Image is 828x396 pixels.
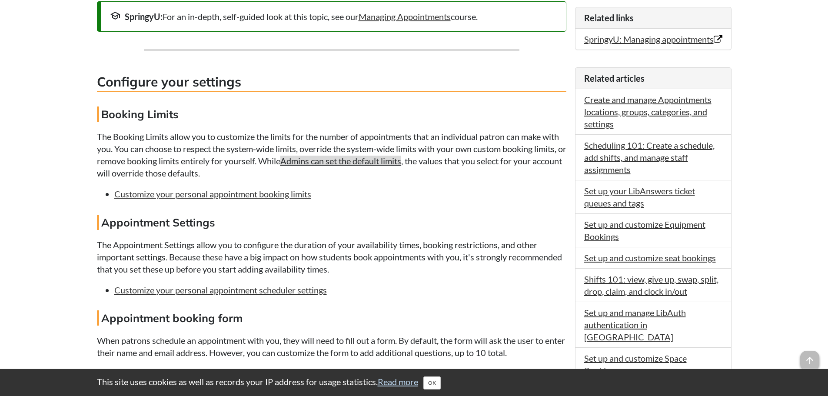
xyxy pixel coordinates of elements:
h3: Configure your settings [97,73,566,92]
a: Customize your personal appointment scheduler settings [114,285,327,295]
span: Related articles [584,73,645,83]
a: Create and manage Appointments locations, groups, categories, and settings [584,94,712,129]
span: Related links [584,13,634,23]
h4: Appointment Settings [97,215,566,230]
strong: SpringyU: [125,11,163,22]
a: Admins can set the default limits [280,156,401,166]
a: Managing Appointments [359,11,451,22]
a: Set up and manage LibAuth authentication in [GEOGRAPHIC_DATA] [584,307,686,342]
h4: Appointment booking form [97,310,566,326]
h4: Booking Limits [97,106,566,122]
a: Read more [378,376,418,387]
a: SpringyU: Managing appointments [584,34,722,44]
p: The Booking Limits allow you to customize the limits for the number of appointments that an indiv... [97,130,566,179]
a: Shifts 101: view, give up, swap, split, drop, claim, and clock in/out [584,274,718,296]
span: arrow_upward [800,351,819,370]
a: Customize your personal appointment booking limits [114,189,311,199]
a: Set up and customize Space Bookings [584,353,687,376]
a: Scheduling 101: Create a schedule, add shifts, and manage staff assignments [584,140,715,175]
button: Close [423,376,441,389]
a: Set up and customize seat bookings [584,253,716,263]
a: Set up your LibAnswers ticket queues and tags [584,186,695,208]
div: For an in-depth, self-guided look at this topic, see our course. [110,10,557,23]
a: Set up and customize Equipment Bookings [584,219,705,242]
a: Customize your personal appointment booking form [114,368,309,379]
p: The Appointment Settings allow you to configure the duration of your availability times, booking ... [97,239,566,275]
div: This site uses cookies as well as records your IP address for usage statistics. [88,376,740,389]
p: When patrons schedule an appointment with you, they will need to fill out a form. By default, the... [97,334,566,359]
span: school [110,10,120,21]
a: arrow_upward [800,352,819,362]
